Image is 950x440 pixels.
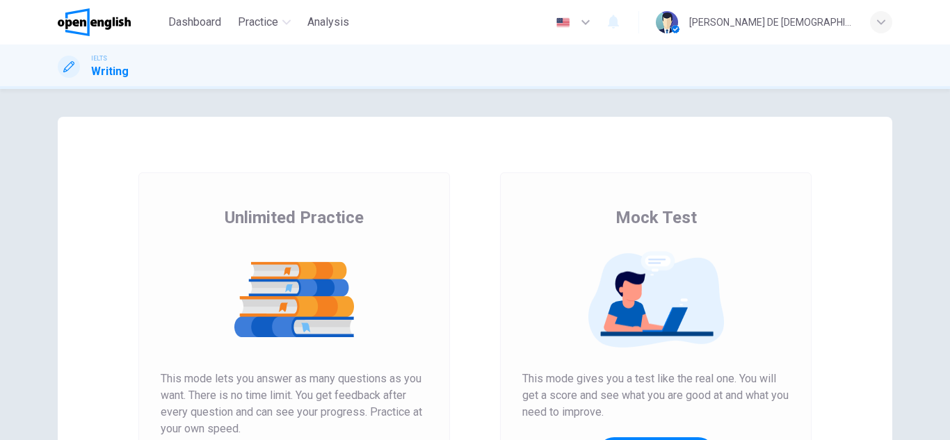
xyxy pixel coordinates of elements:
[615,206,697,229] span: Mock Test
[91,54,107,63] span: IELTS
[163,10,227,35] button: Dashboard
[554,17,572,28] img: en
[689,14,853,31] div: [PERSON_NAME] DE [DEMOGRAPHIC_DATA][PERSON_NAME]
[656,11,678,33] img: Profile picture
[91,63,129,80] h1: Writing
[522,370,789,421] span: This mode gives you a test like the real one. You will get a score and see what you are good at a...
[232,10,296,35] button: Practice
[238,14,278,31] span: Practice
[161,370,428,437] span: This mode lets you answer as many questions as you want. There is no time limit. You get feedback...
[58,8,131,36] img: OpenEnglish logo
[225,206,364,229] span: Unlimited Practice
[302,10,355,35] button: Analysis
[168,14,221,31] span: Dashboard
[307,14,349,31] span: Analysis
[58,8,163,36] a: OpenEnglish logo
